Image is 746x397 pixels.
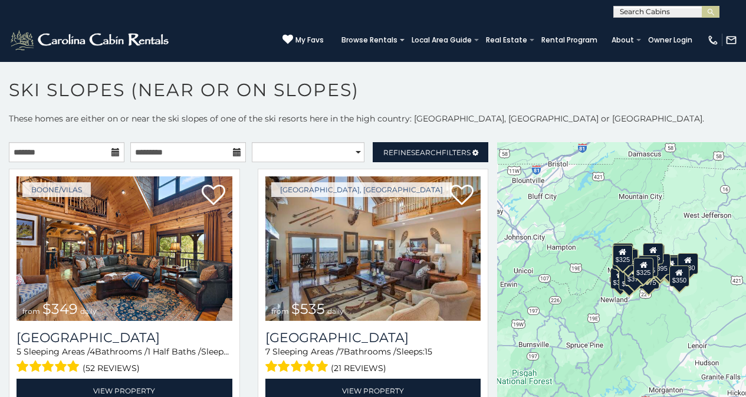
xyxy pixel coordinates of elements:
span: 1 Half Baths / [147,346,201,357]
span: 5 [17,346,21,357]
span: $349 [42,300,78,317]
div: $930 [678,253,698,274]
a: About [606,32,640,48]
a: Add to favorites [450,183,474,208]
div: $290 [619,269,639,290]
span: 15 [425,346,432,357]
div: $325 [613,243,633,264]
a: [GEOGRAPHIC_DATA] [17,330,232,346]
a: Local Area Guide [406,32,478,48]
span: $535 [291,300,325,317]
div: $355 [610,268,630,289]
span: 7 [339,346,344,357]
span: 12 [229,346,237,357]
span: Search [411,148,442,157]
span: 4 [90,346,95,357]
img: Diamond Creek Lodge [17,176,232,321]
span: from [22,307,40,316]
a: Diamond Creek Lodge from $349 daily [17,176,232,321]
div: $395 [638,255,658,277]
div: $325 [613,245,633,266]
h3: Southern Star Lodge [265,330,481,346]
img: phone-regular-white.png [707,34,719,46]
div: $565 [643,243,663,264]
div: $350 [669,265,689,287]
a: Boone/Vilas [22,182,91,197]
a: [GEOGRAPHIC_DATA], [GEOGRAPHIC_DATA] [271,182,452,197]
a: Browse Rentals [336,32,403,48]
div: Sleeping Areas / Bathrooms / Sleeps: [265,346,481,376]
span: daily [80,307,97,316]
span: (21 reviews) [331,360,386,376]
div: $380 [662,255,682,276]
a: Owner Login [642,32,698,48]
span: Refine Filters [383,148,471,157]
div: $395 [650,254,671,275]
div: $695 [660,257,681,278]
a: Real Estate [480,32,533,48]
a: [GEOGRAPHIC_DATA] [265,330,481,346]
img: mail-regular-white.png [725,34,737,46]
span: (52 reviews) [83,360,140,376]
div: $375 [625,264,645,286]
span: 7 [265,346,270,357]
a: Southern Star Lodge from $535 daily [265,176,481,321]
a: Rental Program [535,32,603,48]
span: My Favs [295,35,324,45]
a: My Favs [282,34,324,46]
a: RefineSearchFilters [373,142,488,162]
div: Sleeping Areas / Bathrooms / Sleeps: [17,346,232,376]
div: $325 [633,258,653,279]
img: White-1-2.png [9,28,172,52]
span: from [271,307,289,316]
img: Southern Star Lodge [265,176,481,321]
span: daily [327,307,344,316]
a: Add to favorites [202,183,225,208]
h3: Diamond Creek Lodge [17,330,232,346]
